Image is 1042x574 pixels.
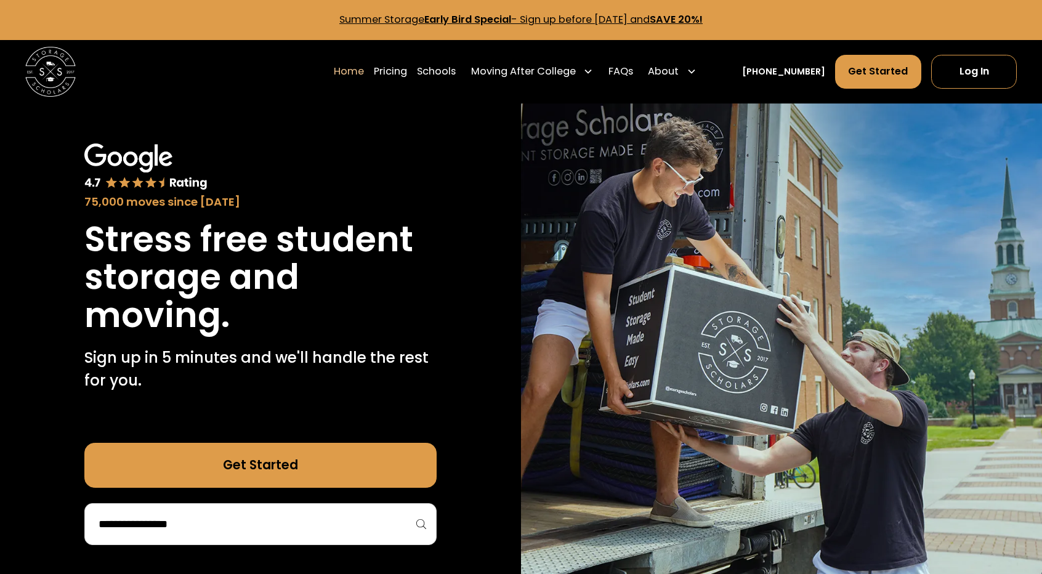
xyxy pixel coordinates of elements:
a: [PHONE_NUMBER] [742,65,825,78]
strong: Early Bird Special [424,12,511,26]
a: FAQs [608,54,633,89]
img: Storage Scholars main logo [25,47,76,97]
div: Moving After College [466,54,599,89]
a: Pricing [374,54,407,89]
a: Schools [417,54,456,89]
div: About [648,64,679,79]
h1: Stress free student storage and moving. [84,220,437,334]
a: Home [334,54,364,89]
strong: SAVE 20%! [650,12,703,26]
img: Google 4.7 star rating [84,143,208,191]
a: Get Started [835,55,921,89]
a: home [25,47,76,97]
p: Sign up in 5 minutes and we'll handle the rest for you. [84,347,437,392]
div: 75,000 moves since [DATE] [84,193,437,211]
a: Get Started [84,443,437,488]
a: Summer StorageEarly Bird Special- Sign up before [DATE] andSAVE 20%! [339,12,703,26]
div: Moving After College [471,64,576,79]
a: Log In [931,55,1017,89]
div: About [643,54,701,89]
